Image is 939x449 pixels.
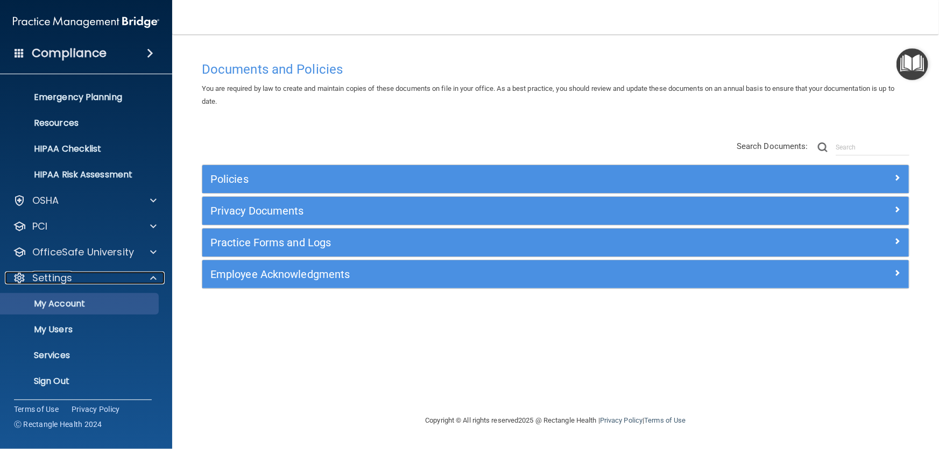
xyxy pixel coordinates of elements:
span: Search Documents: [737,141,808,151]
h5: Policies [210,173,724,185]
div: Copyright © All rights reserved 2025 @ Rectangle Health | | [359,403,752,438]
img: ic-search.3b580494.png [818,142,828,152]
p: Sign Out [7,376,154,387]
iframe: Drift Widget Chat Controller [753,373,926,416]
h5: Employee Acknowledgments [210,268,724,280]
a: PCI [13,220,157,233]
p: HIPAA Checklist [7,144,154,154]
span: You are required by law to create and maintain copies of these documents on file in your office. ... [202,84,894,105]
button: Open Resource Center [896,48,928,80]
a: Privacy Policy [72,404,120,415]
a: Terms of Use [14,404,59,415]
p: OSHA [32,194,59,207]
h4: Compliance [32,46,107,61]
a: Privacy Policy [600,416,643,424]
a: Settings [13,272,157,284]
a: Practice Forms and Logs [210,234,901,251]
a: Terms of Use [644,416,686,424]
p: Services [7,350,154,361]
a: OfficeSafe University [13,246,157,259]
p: HIPAA Risk Assessment [7,169,154,180]
input: Search [836,139,909,155]
p: My Account [7,298,154,309]
h5: Practice Forms and Logs [210,237,724,248]
h4: Documents and Policies [202,62,909,76]
p: Emergency Planning [7,92,154,103]
a: Privacy Documents [210,202,901,219]
a: Policies [210,170,901,188]
p: Settings [32,272,72,284]
img: PMB logo [13,11,159,33]
p: OfficeSafe University [32,246,134,259]
h5: Privacy Documents [210,205,724,217]
p: PCI [32,220,47,233]
p: My Users [7,324,154,335]
a: Employee Acknowledgments [210,266,901,283]
a: OSHA [13,194,157,207]
span: Ⓒ Rectangle Health 2024 [14,419,102,430]
p: Resources [7,118,154,129]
